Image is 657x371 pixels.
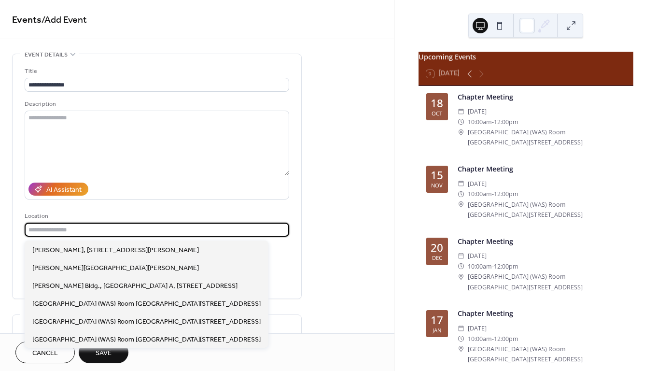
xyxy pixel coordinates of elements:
span: [GEOGRAPHIC_DATA] (WAS) Room [GEOGRAPHIC_DATA][STREET_ADDRESS] [468,200,626,220]
span: [GEOGRAPHIC_DATA] (WAS) Room [GEOGRAPHIC_DATA][STREET_ADDRESS] [468,344,626,365]
span: - [492,117,494,127]
div: Nov [431,183,443,188]
div: ​ [458,179,464,189]
div: Chapter Meeting [458,236,626,247]
div: ​ [458,334,464,344]
span: 12:00pm [494,261,518,271]
button: AI Assistant [28,183,88,196]
div: 15 [431,170,443,181]
span: - [492,334,494,344]
div: Location [25,211,287,221]
span: 10:00am [468,117,492,127]
div: Oct [432,111,442,116]
span: [GEOGRAPHIC_DATA] (WAS) Room [GEOGRAPHIC_DATA][STREET_ADDRESS] [468,271,626,292]
div: ​ [458,106,464,116]
div: ​ [458,117,464,127]
span: [GEOGRAPHIC_DATA] (WAS) Room [GEOGRAPHIC_DATA][STREET_ADDRESS] [468,127,626,148]
span: [PERSON_NAME][GEOGRAPHIC_DATA][PERSON_NAME] [32,263,199,273]
span: [PERSON_NAME], [STREET_ADDRESS][PERSON_NAME] [32,245,199,256]
div: Jan [433,328,441,333]
div: ​ [458,200,464,210]
span: Cancel [32,348,58,358]
div: 18 [431,98,443,109]
span: Event details [25,50,68,60]
span: 10:00am [468,334,492,344]
span: [PERSON_NAME] Bldg., [GEOGRAPHIC_DATA] A, [STREET_ADDRESS] [32,281,238,291]
span: [GEOGRAPHIC_DATA] (WAS) Room [GEOGRAPHIC_DATA][STREET_ADDRESS] [32,335,261,345]
span: [GEOGRAPHIC_DATA] (WAS) Room [GEOGRAPHIC_DATA][STREET_ADDRESS] [32,299,261,309]
div: 17 [431,315,443,326]
div: Chapter Meeting [458,308,626,319]
span: [DATE] [468,179,487,189]
div: Description [25,99,287,109]
div: ​ [458,271,464,282]
span: 10:00am [468,189,492,199]
div: Chapter Meeting [458,164,626,174]
div: ​ [458,251,464,261]
span: - [492,261,494,271]
span: [DATE] [468,106,487,116]
div: 20 [431,243,443,254]
div: Title [25,66,287,76]
span: Save [96,348,112,358]
span: [DATE] [468,251,487,261]
span: [DATE] [468,323,487,333]
span: 12:00pm [494,117,518,127]
div: ​ [458,127,464,137]
div: ​ [458,189,464,199]
button: Cancel [15,342,75,363]
span: 12:00pm [494,189,518,199]
button: Save [79,342,128,363]
div: Chapter Meeting [458,92,626,102]
a: Events [12,11,42,29]
span: 12:00pm [494,334,518,344]
span: / Add Event [42,11,87,29]
div: AI Assistant [46,185,82,195]
div: ​ [458,344,464,354]
div: ​ [458,261,464,271]
span: 10:00am [468,261,492,271]
div: Dec [432,255,442,260]
div: Upcoming Events [419,52,633,62]
span: [GEOGRAPHIC_DATA] (WAS) Room [GEOGRAPHIC_DATA][STREET_ADDRESS] [32,317,261,327]
span: - [492,189,494,199]
div: ​ [458,323,464,333]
